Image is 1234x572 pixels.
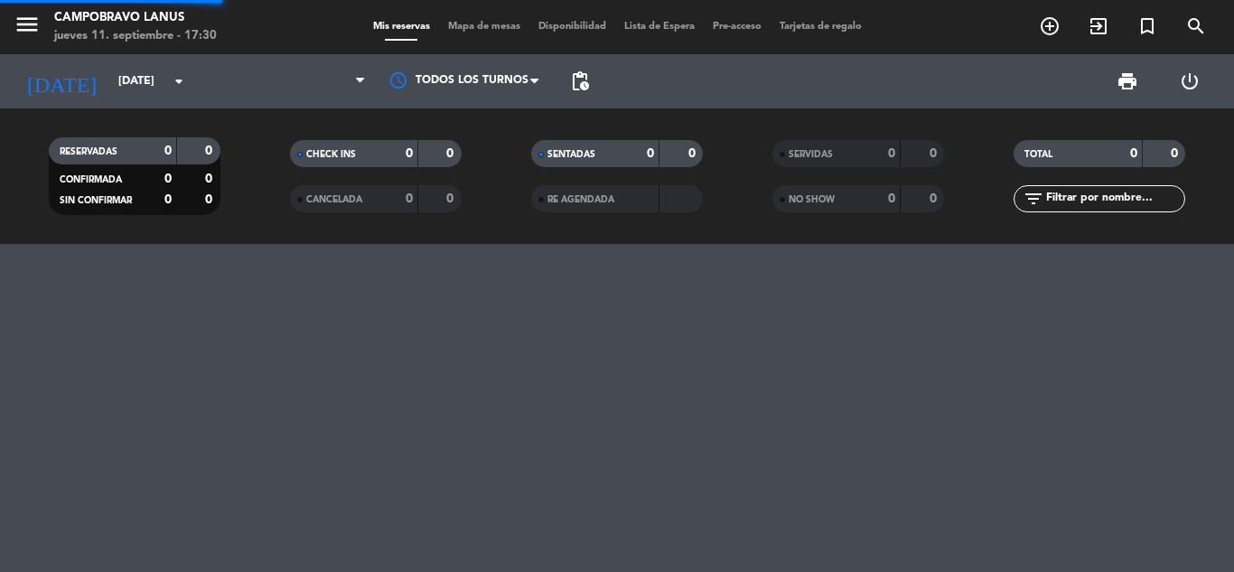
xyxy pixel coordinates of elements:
[164,145,172,157] strong: 0
[54,9,217,27] div: CAMPOBRAVO Lanus
[529,22,615,32] span: Disponibilidad
[1130,147,1137,160] strong: 0
[60,175,122,184] span: CONFIRMADA
[647,147,654,160] strong: 0
[789,150,833,159] span: SERVIDAS
[60,196,132,205] span: SIN CONFIRMAR
[1171,147,1182,160] strong: 0
[615,22,704,32] span: Lista de Espera
[1039,15,1061,37] i: add_circle_outline
[547,195,614,204] span: RE AGENDADA
[406,147,413,160] strong: 0
[205,193,216,206] strong: 0
[569,70,591,92] span: pending_actions
[888,147,895,160] strong: 0
[406,192,413,205] strong: 0
[14,61,109,101] i: [DATE]
[1179,70,1201,92] i: power_settings_new
[771,22,871,32] span: Tarjetas de regalo
[306,195,362,204] span: CANCELADA
[446,147,457,160] strong: 0
[60,147,117,156] span: RESERVADAS
[1024,150,1052,159] span: TOTAL
[306,150,356,159] span: CHECK INS
[14,11,41,44] button: menu
[888,192,895,205] strong: 0
[1044,189,1184,209] input: Filtrar por nombre...
[930,192,940,205] strong: 0
[54,27,217,45] div: jueves 11. septiembre - 17:30
[704,22,771,32] span: Pre-acceso
[1117,70,1138,92] span: print
[439,22,529,32] span: Mapa de mesas
[1185,15,1207,37] i: search
[930,147,940,160] strong: 0
[205,173,216,185] strong: 0
[1158,54,1220,108] div: LOG OUT
[168,70,190,92] i: arrow_drop_down
[164,173,172,185] strong: 0
[446,192,457,205] strong: 0
[547,150,595,159] span: SENTADAS
[364,22,439,32] span: Mis reservas
[205,145,216,157] strong: 0
[1088,15,1109,37] i: exit_to_app
[1136,15,1158,37] i: turned_in_not
[688,147,699,160] strong: 0
[14,11,41,38] i: menu
[789,195,835,204] span: NO SHOW
[1023,188,1044,210] i: filter_list
[164,193,172,206] strong: 0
